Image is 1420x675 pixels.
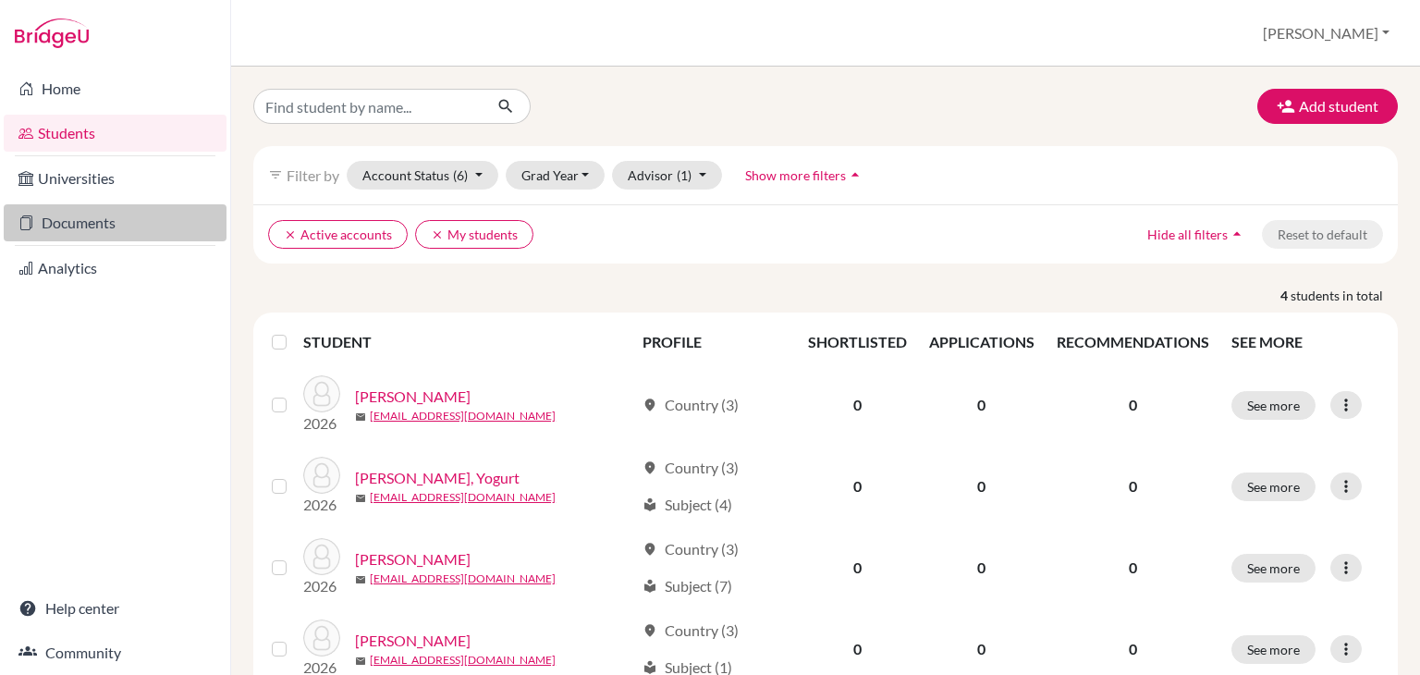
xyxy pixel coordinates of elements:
[253,89,483,124] input: Find student by name...
[1231,391,1316,420] button: See more
[4,634,226,671] a: Community
[1057,557,1209,579] p: 0
[643,660,657,675] span: local_library
[303,375,340,412] img: Lee, Joyce
[431,228,444,241] i: clear
[303,620,340,657] img: Lin, Pinky
[287,166,339,184] span: Filter by
[1057,475,1209,497] p: 0
[355,630,471,652] a: [PERSON_NAME]
[643,394,739,416] div: Country (3)
[797,446,918,527] td: 0
[1057,638,1209,660] p: 0
[1231,554,1316,583] button: See more
[4,204,226,241] a: Documents
[643,460,657,475] span: location_on
[643,538,739,560] div: Country (3)
[284,228,297,241] i: clear
[1147,227,1228,242] span: Hide all filters
[1255,16,1398,51] button: [PERSON_NAME]
[303,320,631,364] th: STUDENT
[303,412,340,435] p: 2026
[1257,89,1398,124] button: Add student
[370,652,556,669] a: [EMAIL_ADDRESS][DOMAIN_NAME]
[355,467,520,489] a: [PERSON_NAME], Yogurt
[355,386,471,408] a: [PERSON_NAME]
[355,493,366,504] span: mail
[4,70,226,107] a: Home
[370,571,556,587] a: [EMAIL_ADDRESS][DOMAIN_NAME]
[918,527,1046,608] td: 0
[1291,286,1398,305] span: students in total
[347,161,498,190] button: Account Status(6)
[1057,394,1209,416] p: 0
[643,623,657,638] span: location_on
[303,575,340,597] p: 2026
[1220,320,1390,364] th: SEE MORE
[643,620,739,642] div: Country (3)
[4,250,226,287] a: Analytics
[643,542,657,557] span: location_on
[268,220,408,249] button: clearActive accounts
[643,575,732,597] div: Subject (7)
[4,160,226,197] a: Universities
[643,579,657,594] span: local_library
[415,220,533,249] button: clearMy students
[4,115,226,152] a: Students
[797,320,918,364] th: SHORTLISTED
[453,167,468,183] span: (6)
[643,398,657,412] span: location_on
[355,411,366,423] span: mail
[1280,286,1291,305] strong: 4
[268,167,283,182] i: filter_list
[1046,320,1220,364] th: RECOMMENDATIONS
[1132,220,1262,249] button: Hide all filtersarrow_drop_up
[631,320,797,364] th: PROFILE
[846,166,864,184] i: arrow_drop_up
[303,538,340,575] img: Lin, Jenny
[745,167,846,183] span: Show more filters
[15,18,89,48] img: Bridge-U
[729,161,880,190] button: Show more filtersarrow_drop_up
[797,527,918,608] td: 0
[4,590,226,627] a: Help center
[303,494,340,516] p: 2026
[643,494,732,516] div: Subject (4)
[1228,225,1246,243] i: arrow_drop_up
[355,656,366,667] span: mail
[506,161,606,190] button: Grad Year
[355,574,366,585] span: mail
[1262,220,1383,249] button: Reset to default
[612,161,722,190] button: Advisor(1)
[797,364,918,446] td: 0
[1231,635,1316,664] button: See more
[355,548,471,571] a: [PERSON_NAME]
[677,167,692,183] span: (1)
[643,497,657,512] span: local_library
[918,364,1046,446] td: 0
[918,320,1046,364] th: APPLICATIONS
[370,408,556,424] a: [EMAIL_ADDRESS][DOMAIN_NAME]
[303,457,340,494] img: Liang, Yogurt
[643,457,739,479] div: Country (3)
[370,489,556,506] a: [EMAIL_ADDRESS][DOMAIN_NAME]
[1231,472,1316,501] button: See more
[918,446,1046,527] td: 0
